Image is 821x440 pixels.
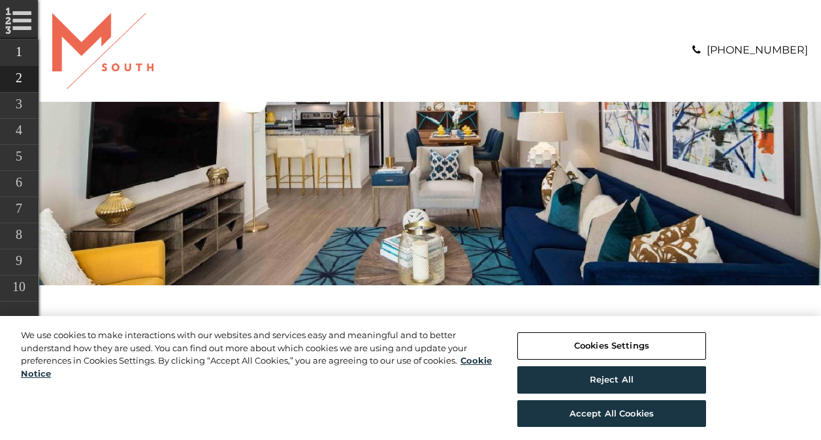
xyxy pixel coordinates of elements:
[707,44,808,56] a: [PHONE_NUMBER]
[39,102,821,285] img: A living room with a blue couch and a television on the wall.
[52,13,153,89] img: A graphic with a red M and the word SOUTH.
[21,355,492,379] a: More information about your privacy
[517,366,706,394] button: Reject All
[21,329,492,380] div: We use cookies to make interactions with our websites and services easy and meaningful and to bet...
[517,332,706,360] button: Cookies Settings
[517,400,706,427] button: Accept All Cookies
[39,102,821,285] div: banner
